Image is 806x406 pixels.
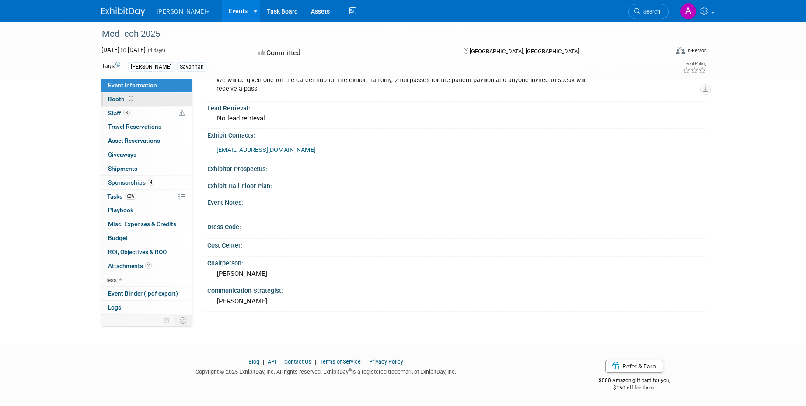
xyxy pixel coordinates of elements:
a: Sponsorships4 [101,176,192,189]
div: Chairperson: [207,257,705,268]
span: 62% [125,193,136,200]
span: Sponsorships [108,179,154,186]
span: 8 [123,110,130,116]
div: Event Notes: [207,196,705,207]
td: Tags [101,62,120,72]
div: Event Format [617,45,707,58]
div: MedTech 2025 [99,26,656,42]
div: Cost Center: [207,239,705,250]
a: Travel Reservations [101,120,192,134]
td: Personalize Event Tab Strip [159,315,174,326]
div: $500 Amazon gift card for you, [564,371,705,391]
span: Logs [108,304,121,311]
a: Attachments2 [101,259,192,273]
div: [PERSON_NAME] [214,267,698,281]
span: [DATE] [DATE] [101,46,146,53]
a: Shipments [101,162,192,175]
span: less [106,276,117,283]
span: Tasks [107,193,136,200]
span: Playbook [108,206,133,213]
a: Contact Us [284,358,311,365]
a: API [268,358,276,365]
div: Exhibitor Prospectus: [207,162,705,173]
span: Booth not reserved yet [127,96,135,102]
span: Asset Reservations [108,137,160,144]
span: Search [640,8,660,15]
div: Savannah [177,62,206,72]
div: Exhibit Contacts: [207,129,705,140]
div: Copyright © 2025 ExhibitDay, Inc. All rights reserved. ExhibitDay is a registered trademark of Ex... [101,366,551,376]
span: Event Information [108,82,157,89]
a: Search [628,4,669,19]
a: Event Binder (.pdf export) [101,287,192,300]
a: Logs [101,301,192,314]
img: ExhibitDay [101,7,145,16]
span: ROI, Objectives & ROO [108,248,167,255]
span: Attachments [108,262,152,269]
a: [EMAIL_ADDRESS][DOMAIN_NAME] [216,146,316,154]
a: Misc. Expenses & Credits [101,217,192,231]
span: Shipments [108,165,137,172]
span: [GEOGRAPHIC_DATA], [GEOGRAPHIC_DATA] [470,48,579,55]
span: | [261,358,266,365]
div: No lead retrieval. [214,112,698,125]
span: 4 [148,179,154,186]
a: Budget [101,231,192,245]
sup: ® [349,368,352,373]
div: In-Person [686,47,707,54]
div: [PERSON_NAME] [128,62,174,72]
div: Dress Code: [207,220,705,231]
a: Refer & Earn [605,360,663,373]
span: Budget [108,234,128,241]
a: Privacy Policy [369,358,403,365]
span: | [313,358,318,365]
span: Travel Reservations [108,123,161,130]
div: [PERSON_NAME] [214,295,698,308]
span: to [119,46,128,53]
a: Blog [248,358,259,365]
span: 2 [145,262,152,269]
a: Staff8 [101,107,192,120]
td: Toggle Event Tabs [174,315,192,326]
div: $150 off for them. [564,384,705,392]
span: (4 days) [147,48,165,53]
div: Exhibit Hall Floor Plan: [207,179,705,190]
div: Lead Retrieval: [207,102,705,113]
a: ROI, Objectives & ROO [101,245,192,259]
img: Format-Inperson.png [676,47,685,54]
a: less [101,273,192,287]
div: We will be given one for the career hub for the exhibit hall only, 2 full passes for the patient ... [210,72,608,98]
span: | [362,358,368,365]
div: Communication Strategist: [207,284,705,295]
div: Event Rating [683,62,706,66]
img: Aaron Evans [680,3,697,20]
a: Playbook [101,203,192,217]
span: Staff [108,110,130,117]
span: Misc. Expenses & Credits [108,220,176,227]
a: Tasks62% [101,190,192,203]
a: Event Information [101,79,192,92]
a: Booth [101,93,192,106]
span: Giveaways [108,151,136,158]
a: Terms of Service [320,358,361,365]
span: Potential Scheduling Conflict -- at least one attendee is tagged in another overlapping event. [179,110,185,117]
a: Asset Reservations [101,134,192,148]
span: Booth [108,96,135,103]
div: Committed [256,45,449,61]
span: Event Binder (.pdf export) [108,290,178,297]
span: | [277,358,283,365]
a: Giveaways [101,148,192,162]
